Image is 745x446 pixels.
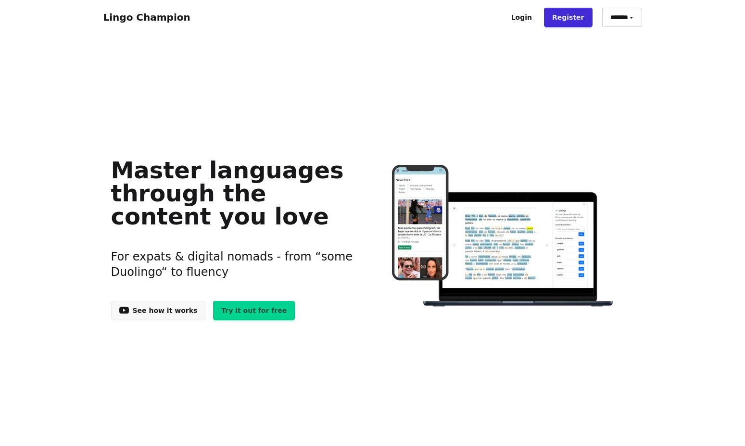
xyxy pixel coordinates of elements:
[111,301,206,320] a: See how it works
[373,165,634,309] img: Learn languages online
[213,301,295,320] a: Try it out for free
[103,12,190,23] a: Lingo Champion
[111,237,358,291] h3: For expats & digital nomads - from “some Duolingo“ to fluency
[111,159,358,228] h1: Master languages through the content you love
[544,8,593,27] a: Register
[503,8,540,27] a: Login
